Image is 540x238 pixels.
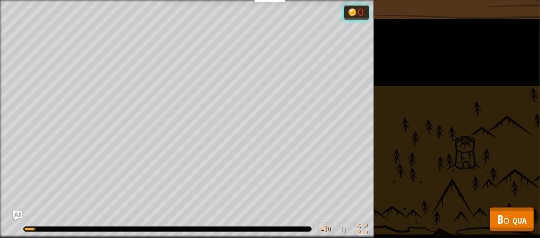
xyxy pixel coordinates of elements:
span: Bỏ qua [497,211,526,227]
button: Bỏ qua [490,207,534,232]
span: ♫ [339,223,347,235]
div: Team 'humans' has 0 gold. [344,5,369,20]
button: Bật tắt chế độ toàn màn hình [354,222,370,238]
div: 0 [358,7,366,18]
button: ♫ [338,222,351,238]
button: Ask AI [13,211,22,221]
button: Tùy chỉnh âm lượng [318,222,334,238]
